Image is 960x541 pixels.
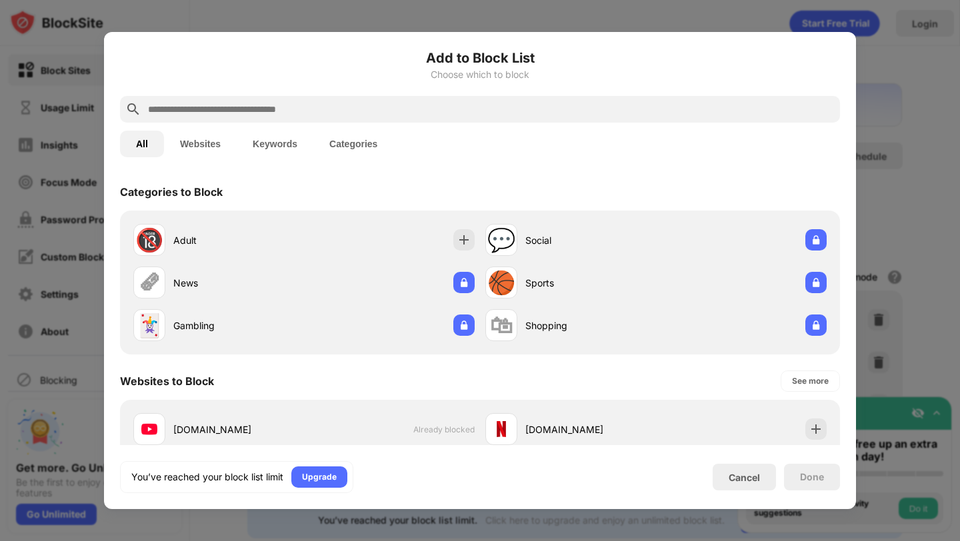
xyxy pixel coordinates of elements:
div: [DOMAIN_NAME] [173,422,304,436]
div: 🔞 [135,227,163,254]
div: Choose which to block [120,69,840,80]
div: Upgrade [302,470,337,484]
div: Sports [525,276,656,290]
div: Social [525,233,656,247]
div: News [173,276,304,290]
div: Shopping [525,318,656,332]
div: Categories to Block [120,185,223,199]
div: Adult [173,233,304,247]
div: 🛍 [490,312,513,339]
div: 🃏 [135,312,163,339]
div: You’ve reached your block list limit [131,470,283,484]
div: Websites to Block [120,374,214,388]
img: favicons [141,421,157,437]
div: Gambling [173,318,304,332]
div: See more [792,374,829,388]
button: Categories [313,131,393,157]
div: 🗞 [138,269,161,296]
img: favicons [493,421,509,437]
div: Cancel [729,472,760,483]
button: All [120,131,164,157]
div: 💬 [487,227,515,254]
div: Done [800,472,824,482]
div: 🏀 [487,269,515,296]
img: search.svg [125,101,141,117]
div: [DOMAIN_NAME] [525,422,656,436]
span: Already blocked [413,424,475,434]
h6: Add to Block List [120,48,840,68]
button: Keywords [237,131,313,157]
button: Websites [164,131,237,157]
